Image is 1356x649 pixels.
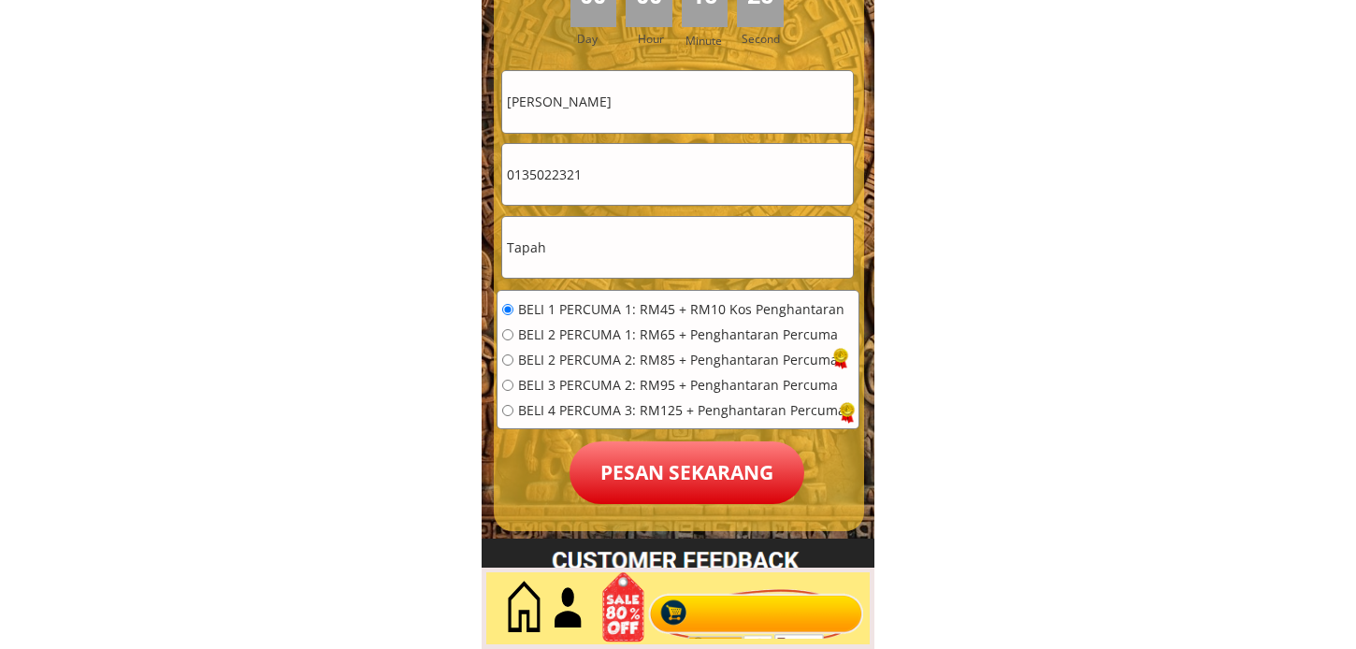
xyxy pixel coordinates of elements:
[518,404,845,417] span: BELI 4 PERCUMA 3: RM125 + Penghantaran Percuma
[518,379,845,392] span: BELI 3 PERCUMA 2: RM95 + Penghantaran Percuma
[638,30,677,48] h3: Hour
[518,303,845,316] span: BELI 1 PERCUMA 1: RM45 + RM10 Kos Penghantaran
[518,328,845,341] span: BELI 2 PERCUMA 1: RM65 + Penghantaran Percuma
[570,441,804,504] p: Pesan sekarang
[518,353,845,367] span: BELI 2 PERCUMA 2: RM85 + Penghantaran Percuma
[502,144,853,205] input: Telefon
[502,217,853,278] input: Alamat
[685,32,727,50] h3: Minute
[742,30,787,48] h3: Second
[577,30,624,48] h3: Day
[502,71,853,132] input: Nama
